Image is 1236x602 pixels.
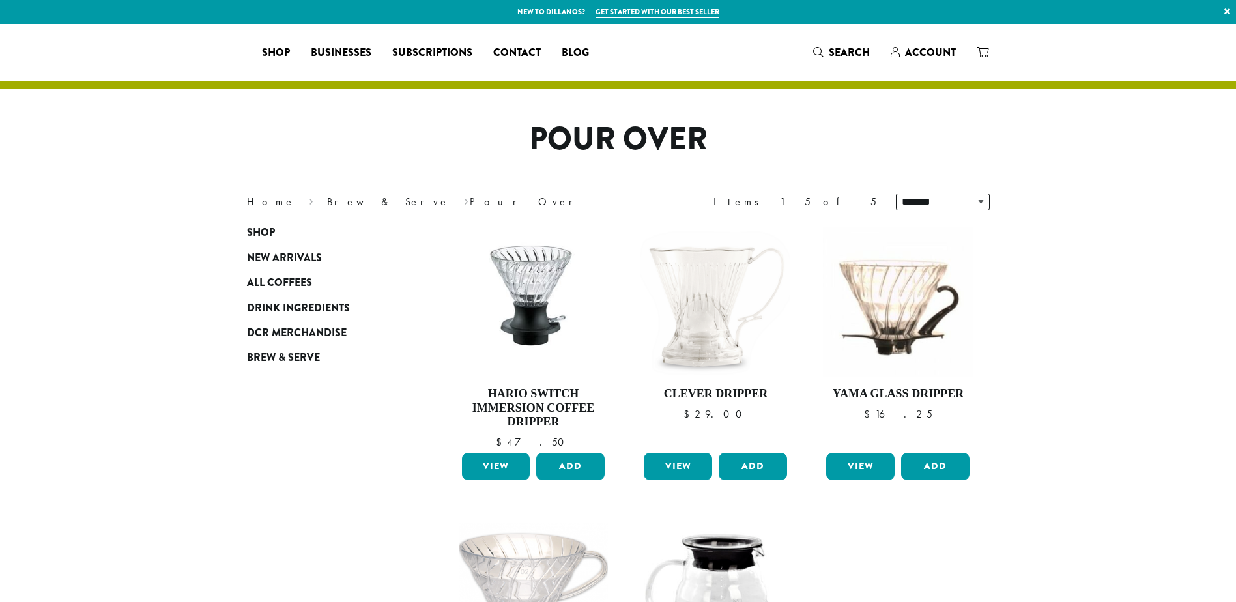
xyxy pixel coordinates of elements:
[237,121,999,158] h1: Pour Over
[640,387,790,401] h4: Clever Dripper
[247,321,403,345] a: DCR Merchandise
[496,435,570,449] bdi: 47.50
[596,7,719,18] a: Get started with our best seller
[719,453,787,480] button: Add
[644,453,712,480] a: View
[252,42,300,63] a: Shop
[459,387,609,429] h4: Hario Switch Immersion Coffee Dripper
[713,194,876,210] div: Items 1-5 of 5
[247,246,403,270] a: New Arrivals
[458,229,608,375] img: Switch-Immersion-Coffee-Dripper-02.jpg
[309,190,313,210] span: ›
[247,350,320,366] span: Brew & Serve
[493,45,541,61] span: Contact
[247,194,599,210] nav: Breadcrumb
[247,275,312,291] span: All Coffees
[683,407,748,421] bdi: 29.00
[640,227,790,448] a: Clever Dripper $29.00
[803,42,880,63] a: Search
[901,453,970,480] button: Add
[683,407,695,421] span: $
[905,45,956,60] span: Account
[392,45,472,61] span: Subscriptions
[262,45,290,61] span: Shop
[462,453,530,480] a: View
[562,45,589,61] span: Blog
[823,227,973,377] img: Hario-Glass-Dripper-e1551571804408-300x300.jpg
[829,45,870,60] span: Search
[247,225,275,241] span: Shop
[247,250,322,266] span: New Arrivals
[640,227,790,377] img: clever-drip-300x300.png
[464,190,468,210] span: ›
[247,345,403,370] a: Brew & Serve
[823,227,973,448] a: Yama Glass Dripper $16.25
[327,195,450,208] a: Brew & Serve
[247,220,403,245] a: Shop
[536,453,605,480] button: Add
[864,407,875,421] span: $
[247,295,403,320] a: Drink Ingredients
[459,227,609,448] a: Hario Switch Immersion Coffee Dripper $47.50
[247,300,350,317] span: Drink Ingredients
[496,435,507,449] span: $
[247,270,403,295] a: All Coffees
[247,325,347,341] span: DCR Merchandise
[247,195,295,208] a: Home
[823,387,973,401] h4: Yama Glass Dripper
[826,453,895,480] a: View
[864,407,932,421] bdi: 16.25
[311,45,371,61] span: Businesses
